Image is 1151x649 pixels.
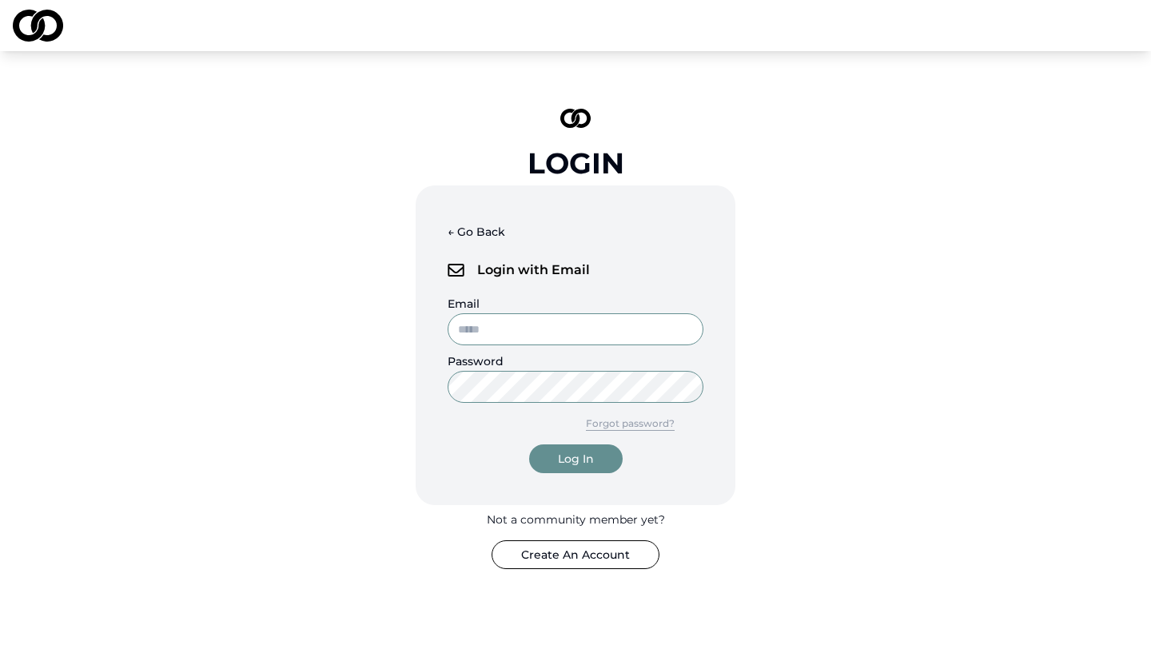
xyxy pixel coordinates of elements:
[448,354,504,368] label: Password
[529,444,623,473] button: Log In
[492,540,659,569] button: Create An Account
[13,10,63,42] img: logo
[528,147,624,179] div: Login
[487,512,665,528] div: Not a community member yet?
[448,264,464,277] img: logo
[558,451,594,467] div: Log In
[448,297,480,311] label: Email
[448,253,703,288] div: Login with Email
[448,217,505,246] button: ← Go Back
[557,409,703,438] button: Forgot password?
[560,109,591,128] img: logo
